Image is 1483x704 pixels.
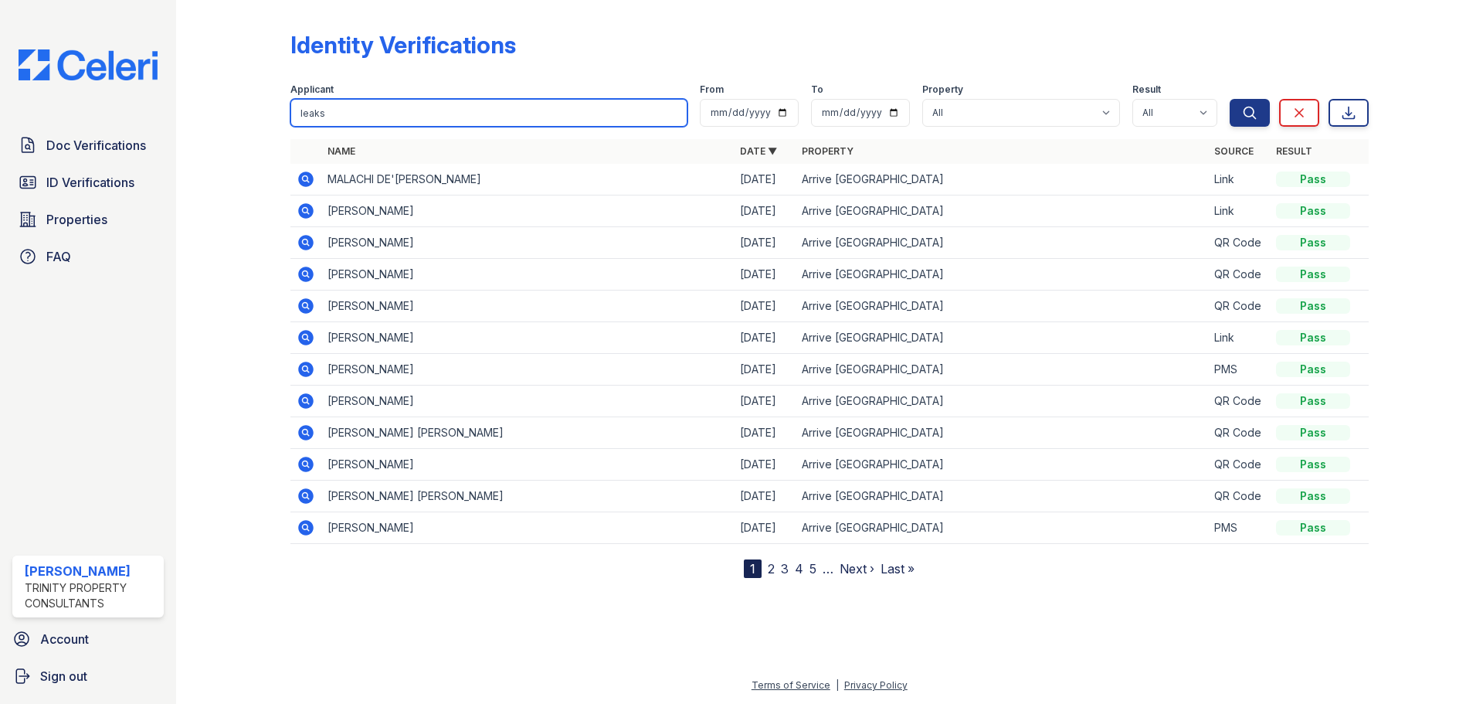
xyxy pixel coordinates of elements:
td: [DATE] [734,512,796,544]
td: Arrive [GEOGRAPHIC_DATA] [796,417,1208,449]
td: Arrive [GEOGRAPHIC_DATA] [796,449,1208,481]
td: QR Code [1208,291,1270,322]
input: Search by name or phone number [290,99,687,127]
td: [DATE] [734,417,796,449]
img: CE_Logo_Blue-a8612792a0a2168367f1c8372b55b34899dd931a85d93a1a3d3e32e68fde9ad4.png [6,49,170,80]
a: Properties [12,204,164,235]
div: Pass [1276,393,1350,409]
td: [PERSON_NAME] [321,196,734,227]
a: 2 [768,561,775,576]
td: QR Code [1208,481,1270,512]
td: [PERSON_NAME] [321,512,734,544]
td: [DATE] [734,322,796,354]
a: Source [1214,145,1254,157]
td: [DATE] [734,259,796,291]
td: [DATE] [734,354,796,386]
td: Arrive [GEOGRAPHIC_DATA] [796,259,1208,291]
td: Arrive [GEOGRAPHIC_DATA] [796,354,1208,386]
span: Account [40,630,89,648]
a: ID Verifications [12,167,164,198]
td: [PERSON_NAME] [321,291,734,322]
a: Privacy Policy [844,679,908,691]
div: Pass [1276,267,1350,282]
td: Arrive [GEOGRAPHIC_DATA] [796,512,1208,544]
span: … [823,559,833,578]
div: [PERSON_NAME] [25,562,158,580]
td: QR Code [1208,386,1270,417]
a: Doc Verifications [12,130,164,161]
span: Sign out [40,667,87,685]
a: Sign out [6,661,170,692]
a: 5 [809,561,816,576]
div: Pass [1276,425,1350,440]
div: Pass [1276,362,1350,377]
a: Date ▼ [740,145,777,157]
a: Name [327,145,355,157]
label: To [811,83,823,96]
div: Pass [1276,488,1350,504]
td: Link [1208,164,1270,196]
div: Pass [1276,457,1350,472]
td: [PERSON_NAME] [PERSON_NAME] [321,417,734,449]
td: Arrive [GEOGRAPHIC_DATA] [796,164,1208,196]
label: Applicant [290,83,334,96]
div: Pass [1276,235,1350,250]
div: Pass [1276,330,1350,345]
td: [PERSON_NAME] [321,449,734,481]
td: PMS [1208,354,1270,386]
td: PMS [1208,512,1270,544]
td: Link [1208,196,1270,227]
div: Pass [1276,203,1350,219]
td: QR Code [1208,259,1270,291]
div: Pass [1276,520,1350,536]
span: Doc Verifications [46,136,146,155]
td: [DATE] [734,164,796,196]
td: QR Code [1208,417,1270,449]
td: [DATE] [734,386,796,417]
span: ID Verifications [46,173,134,192]
span: FAQ [46,247,71,266]
td: [DATE] [734,481,796,512]
td: Arrive [GEOGRAPHIC_DATA] [796,291,1208,322]
td: [PERSON_NAME] [321,386,734,417]
a: 4 [795,561,803,576]
td: Arrive [GEOGRAPHIC_DATA] [796,322,1208,354]
td: Arrive [GEOGRAPHIC_DATA] [796,481,1208,512]
a: Result [1276,145,1312,157]
td: [PERSON_NAME] [321,227,734,259]
td: [PERSON_NAME] [321,259,734,291]
div: Trinity Property Consultants [25,580,158,611]
div: | [836,679,839,691]
td: QR Code [1208,227,1270,259]
div: Pass [1276,298,1350,314]
a: Last » [881,561,915,576]
td: [PERSON_NAME] [321,322,734,354]
td: Arrive [GEOGRAPHIC_DATA] [796,227,1208,259]
span: Properties [46,210,107,229]
div: 1 [744,559,762,578]
td: [PERSON_NAME] [321,354,734,386]
a: Account [6,624,170,655]
td: [DATE] [734,227,796,259]
a: Next › [840,561,874,576]
td: Arrive [GEOGRAPHIC_DATA] [796,386,1208,417]
td: [DATE] [734,291,796,322]
td: [PERSON_NAME] [PERSON_NAME] [321,481,734,512]
a: FAQ [12,241,164,272]
td: Link [1208,322,1270,354]
div: Identity Verifications [290,31,516,59]
a: Terms of Service [752,679,830,691]
div: Pass [1276,172,1350,187]
label: Property [922,83,963,96]
td: [DATE] [734,449,796,481]
label: From [700,83,724,96]
label: Result [1132,83,1161,96]
td: MALACHI DE'[PERSON_NAME] [321,164,734,196]
a: Property [802,145,853,157]
td: [DATE] [734,196,796,227]
td: QR Code [1208,449,1270,481]
td: Arrive [GEOGRAPHIC_DATA] [796,196,1208,227]
a: 3 [781,561,789,576]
